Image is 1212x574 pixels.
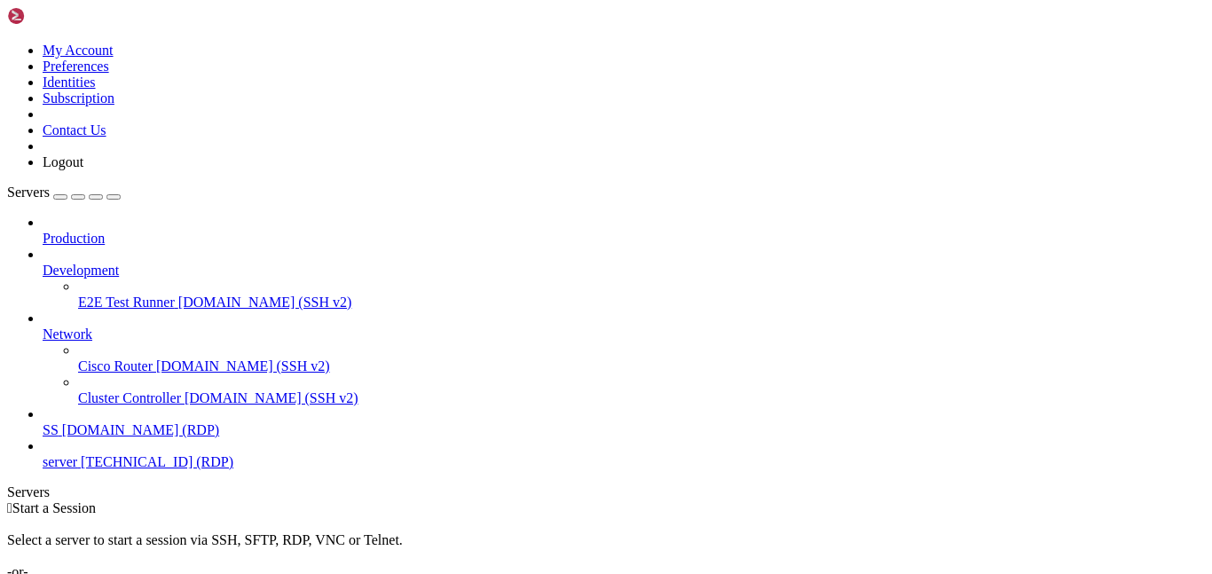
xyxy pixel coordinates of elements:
[178,295,352,310] span: [DOMAIN_NAME] (SSH v2)
[43,215,1205,247] li: Production
[7,500,12,515] span: 
[7,484,1205,500] div: Servers
[43,231,1205,247] a: Production
[43,422,59,437] span: SS
[43,75,96,90] a: Identities
[43,154,83,169] a: Logout
[43,90,114,106] a: Subscription
[43,422,1205,438] a: SS [DOMAIN_NAME] (RDP)
[78,358,153,373] span: Cisco Router
[81,454,233,469] span: [TECHNICAL_ID] (RDP)
[78,342,1205,374] li: Cisco Router [DOMAIN_NAME] (SSH v2)
[43,59,109,74] a: Preferences
[7,7,109,25] img: Shellngn
[43,231,105,246] span: Production
[7,185,50,200] span: Servers
[43,43,114,58] a: My Account
[185,390,358,405] span: [DOMAIN_NAME] (SSH v2)
[43,247,1205,311] li: Development
[78,390,1205,406] a: Cluster Controller [DOMAIN_NAME] (SSH v2)
[78,295,1205,311] a: E2E Test Runner [DOMAIN_NAME] (SSH v2)
[43,326,1205,342] a: Network
[43,263,119,278] span: Development
[78,295,175,310] span: E2E Test Runner
[78,374,1205,406] li: Cluster Controller [DOMAIN_NAME] (SSH v2)
[156,358,330,373] span: [DOMAIN_NAME] (SSH v2)
[12,500,96,515] span: Start a Session
[43,122,106,138] a: Contact Us
[43,406,1205,438] li: SS [DOMAIN_NAME] (RDP)
[62,422,219,437] span: [DOMAIN_NAME] (RDP)
[43,438,1205,470] li: server [TECHNICAL_ID] (RDP)
[78,279,1205,311] li: E2E Test Runner [DOMAIN_NAME] (SSH v2)
[78,358,1205,374] a: Cisco Router [DOMAIN_NAME] (SSH v2)
[43,311,1205,406] li: Network
[7,185,121,200] a: Servers
[43,454,77,469] span: server
[78,390,181,405] span: Cluster Controller
[43,326,92,342] span: Network
[43,263,1205,279] a: Development
[43,454,1205,470] a: server [TECHNICAL_ID] (RDP)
